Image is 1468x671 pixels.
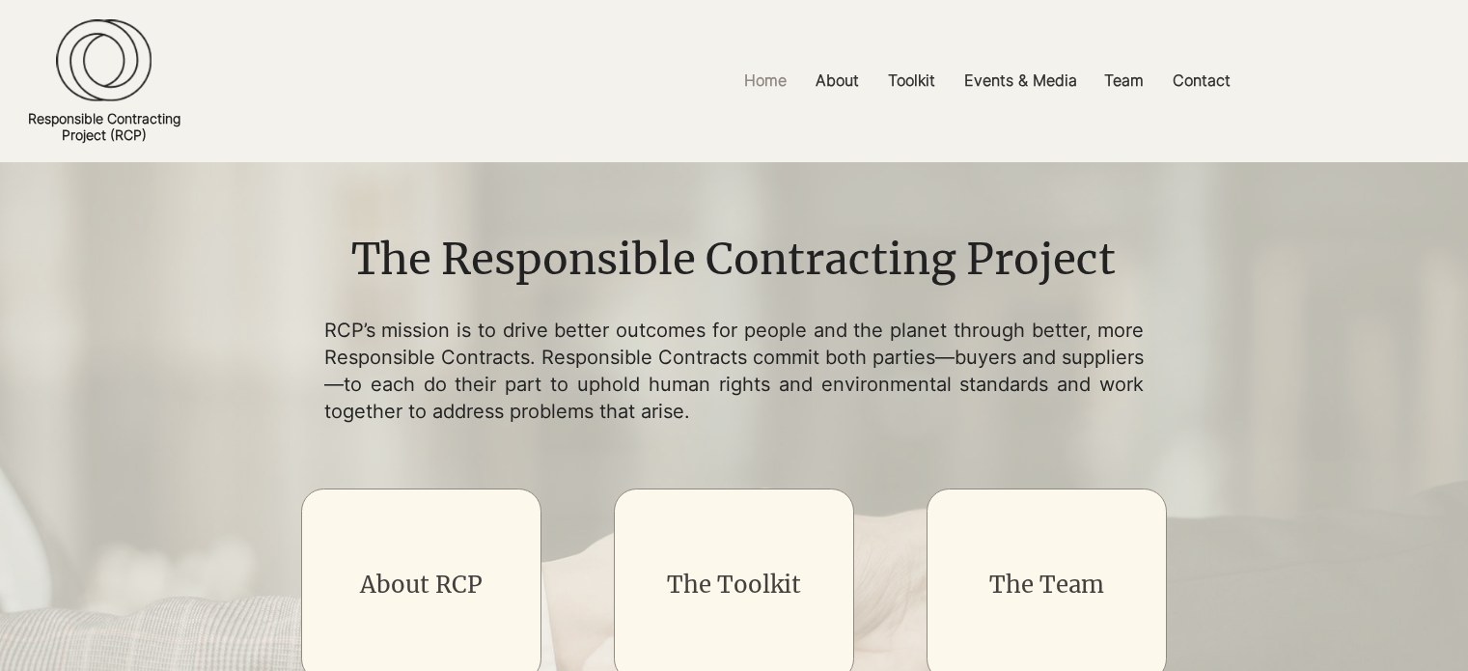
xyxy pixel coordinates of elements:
p: Toolkit [878,59,945,102]
a: Home [730,59,801,102]
p: About [806,59,869,102]
a: Contact [1158,59,1245,102]
a: About RCP [360,570,483,600]
nav: Site [507,59,1468,102]
p: Home [734,59,796,102]
a: Responsible ContractingProject (RCP) [28,110,180,143]
a: Toolkit [873,59,950,102]
a: Events & Media [950,59,1090,102]
a: The Toolkit [667,570,801,600]
p: RCP’s mission is to drive better outcomes for people and the planet through better, more Responsi... [324,317,1145,425]
p: Events & Media [955,59,1087,102]
p: Team [1094,59,1153,102]
a: About [801,59,873,102]
p: Contact [1163,59,1240,102]
a: Team [1090,59,1158,102]
h1: The Responsible Contracting Project [252,230,1216,290]
a: The Team [989,570,1104,600]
